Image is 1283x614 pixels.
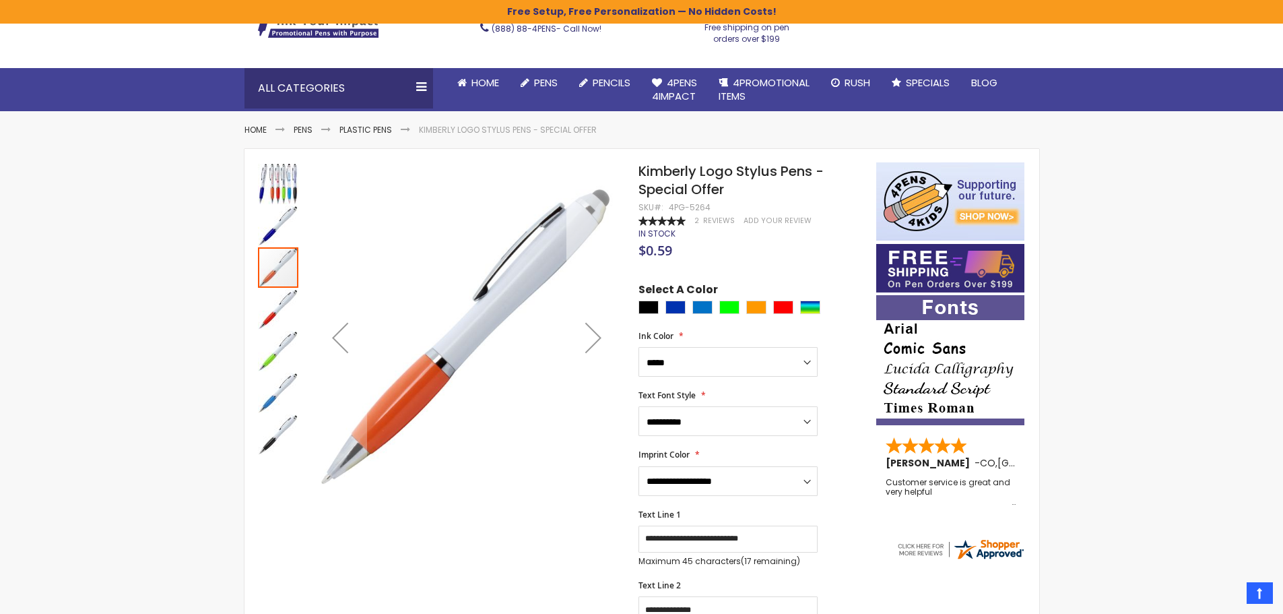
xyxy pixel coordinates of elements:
a: Top [1247,582,1273,604]
a: Pens [510,68,568,98]
div: Blue [665,301,686,314]
img: Free shipping on orders over $199 [876,244,1024,293]
div: Lime Green [719,301,739,314]
img: font-personalization-examples [876,295,1024,425]
div: 4PG-5264 [669,202,711,213]
img: Kimberly Logo Stylus Pens - Special Offer [313,182,621,490]
a: Home [244,124,267,135]
a: 4PROMOTIONALITEMS [708,68,820,112]
div: Free shipping on pen orders over $199 [690,17,803,44]
div: Kimberly Logo Stylus Pens - Special Offer [258,330,300,371]
span: Reviews [703,216,735,226]
span: Text Font Style [638,390,696,401]
a: Specials [881,68,960,98]
span: Imprint Color [638,449,690,460]
span: Specials [906,75,950,90]
img: Kimberly Logo Stylus Pens - Special Offer [258,289,298,330]
img: 4pens.com widget logo [896,537,1025,561]
p: Maximum 45 characters [638,556,818,567]
div: Assorted [800,301,820,314]
div: Black [638,301,659,314]
a: Plastic Pens [339,124,392,135]
img: 4pens 4 kids [876,162,1024,241]
span: $0.59 [638,241,672,259]
span: Pens [534,75,558,90]
div: Kimberly Logo Stylus Pens - Special Offer [258,288,300,330]
span: Ink Color [638,330,673,342]
div: 100% [638,216,686,226]
span: - Call Now! [492,23,601,34]
a: 4Pens4impact [641,68,708,112]
span: Text Line 2 [638,580,681,591]
span: In stock [638,228,676,239]
a: 4pens.com certificate URL [896,553,1025,564]
span: Rush [845,75,870,90]
div: Kimberly Logo Stylus Pens - Special Offer [258,413,298,455]
a: Home [447,68,510,98]
img: Kimberly Logo Stylus Pens - Special Offer [258,206,298,246]
a: Rush [820,68,881,98]
a: (888) 88-4PENS [492,23,556,34]
a: Pens [294,124,312,135]
span: Pencils [593,75,630,90]
div: Blue Light [692,301,713,314]
img: Kimberly Logo Stylus Pens - Special Offer [258,415,298,455]
div: Customer service is great and very helpful [886,478,1016,507]
img: Kimberly Logo Stylus Pens - Special Offer [258,164,298,204]
strong: SKU [638,202,663,213]
a: 2 Reviews [694,216,737,226]
div: Kimberly Logo Stylus Pens - Special Offer [258,204,300,246]
div: Orange [746,301,766,314]
span: Select A Color [638,282,718,301]
div: Kimberly Logo Stylus Pens - Special Offer [258,162,300,204]
a: Blog [960,68,1008,98]
span: 4Pens 4impact [652,75,697,103]
span: (17 remaining) [741,555,800,567]
span: 4PROMOTIONAL ITEMS [719,75,810,103]
span: Blog [971,75,997,90]
a: Add Your Review [744,216,812,226]
span: 2 [694,216,699,226]
span: [PERSON_NAME] [886,456,975,470]
div: Next [566,162,620,512]
span: [GEOGRAPHIC_DATA] [997,456,1096,470]
div: Availability [638,228,676,239]
div: Red [773,301,793,314]
div: All Categories [244,68,433,109]
span: - , [975,456,1096,470]
span: Home [471,75,499,90]
a: Pencils [568,68,641,98]
div: Kimberly Logo Stylus Pens - Special Offer [258,246,300,288]
li: Kimberly Logo Stylus Pens - Special Offer [419,125,597,135]
span: CO [980,456,995,470]
img: Kimberly Logo Stylus Pens - Special Offer [258,373,298,413]
div: Previous [313,162,367,512]
span: Kimberly Logo Stylus Pens - Special Offer [638,162,824,199]
span: Text Line 1 [638,509,681,520]
img: Kimberly Logo Stylus Pens - Special Offer [258,331,298,371]
div: Kimberly Logo Stylus Pens - Special Offer [258,371,300,413]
